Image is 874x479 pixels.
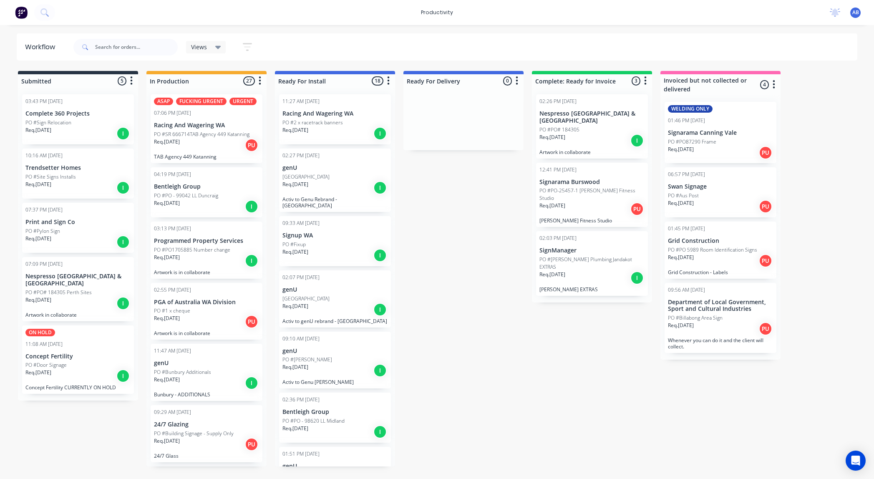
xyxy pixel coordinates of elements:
[536,231,648,296] div: 02:03 PM [DATE]SignManagerPO #[PERSON_NAME] Plumbing Jandakot EXTRASReq.[DATE]I[PERSON_NAME] EXTRAS
[668,314,723,322] p: PO #Billabong Area Sign
[539,98,577,105] div: 02:26 PM [DATE]
[25,289,92,296] p: PO #PO# 184305 Perth Sites
[668,237,773,245] p: Grid Construction
[154,437,180,445] p: Req. [DATE]
[151,405,262,462] div: 09:29 AM [DATE]24/7 GlazingPO #Building Signage - Supply OnlyReq.[DATE]PU24/7 Glass
[539,134,565,141] p: Req. [DATE]
[282,110,388,117] p: Racing And Wagering WA
[116,181,130,194] div: I
[116,235,130,249] div: I
[154,286,191,294] div: 02:55 PM [DATE]
[151,283,262,340] div: 02:55 PM [DATE]PGA of Australia WA DivisionPO #1 x chequeReq.[DATE]PUArtwork is in collaborate
[282,417,345,425] p: PO #PO - 98620 LL Midland
[154,183,259,190] p: Bentleigh Group
[25,353,131,360] p: Concept Fertility
[282,164,388,171] p: genU
[630,202,644,216] div: PU
[229,98,257,105] div: URGENT
[539,247,645,254] p: SignManager
[539,126,579,134] p: PO #PO# 184305
[668,192,699,199] p: PO #Aus Post
[282,348,388,355] p: genU
[282,152,320,159] div: 02:27 PM [DATE]
[116,127,130,140] div: I
[852,9,859,16] span: AB
[154,109,191,117] div: 07:06 PM [DATE]
[176,98,227,105] div: FUCKING URGENT
[154,408,191,416] div: 09:29 AM [DATE]
[154,299,259,306] p: PGA of Australia WA Division
[668,254,694,261] p: Req. [DATE]
[245,376,258,390] div: I
[245,315,258,328] div: PU
[25,98,63,105] div: 03:43 PM [DATE]
[154,131,249,138] p: PO #SR 666714TAB Agency 449 Katanning
[25,152,63,159] div: 10:16 AM [DATE]
[245,438,258,451] div: PU
[25,235,51,242] p: Req. [DATE]
[373,249,387,262] div: I
[668,146,694,153] p: Req. [DATE]
[282,126,308,134] p: Req. [DATE]
[154,376,180,383] p: Req. [DATE]
[154,315,180,322] p: Req. [DATE]
[668,183,773,190] p: Swan Signage
[282,425,308,432] p: Req. [DATE]
[665,102,776,163] div: WELDING ONLY01:46 PM [DATE]Signarama Canning ValePO #PO87290 FrameReq.[DATE]PU
[536,94,648,159] div: 02:26 PM [DATE]Nespresso [GEOGRAPHIC_DATA] & [GEOGRAPHIC_DATA]PO #PO# 184305Req.[DATE]IArtwork in...
[154,368,211,376] p: PO #Bunbury Additionals
[116,297,130,310] div: I
[154,138,180,146] p: Req. [DATE]
[759,254,772,267] div: PU
[25,329,55,336] div: ON HOLD
[154,254,180,261] p: Req. [DATE]
[279,216,391,266] div: 09:33 AM [DATE]Signup WAPO #FixupReq.[DATE]I
[25,206,63,214] div: 07:37 PM [DATE]
[668,299,773,313] p: Department of Local Government, Sport and Cultural Industries
[282,248,308,256] p: Req. [DATE]
[154,154,259,160] p: TAB Agency 449 Katanning
[151,94,262,163] div: ASAPFUCKING URGENTURGENT07:06 PM [DATE]Racing And Wagering WAPO #SR 666714TAB Agency 449 Katannin...
[665,222,776,279] div: 01:45 PM [DATE]Grid ConstructionPO #PO 5989 Room Identification SignsReq.[DATE]PUGrid Constructio...
[25,227,60,235] p: PO #Pylon Sign
[25,384,131,391] p: Concept Fertility CURRENTLY ON HOLD
[25,173,76,181] p: PO #Site Signs Installs
[279,270,391,328] div: 02:07 PM [DATE]genU[GEOGRAPHIC_DATA]Req.[DATE]IActiv to genU rebrand - [GEOGRAPHIC_DATA]
[373,303,387,316] div: I
[191,43,207,51] span: Views
[154,360,259,367] p: genU
[282,173,330,181] p: [GEOGRAPHIC_DATA]
[668,129,773,136] p: Signarama Canning Vale
[25,361,67,369] p: PO #Door Signage
[282,379,388,385] p: Activ to Genu [PERSON_NAME]
[630,134,644,147] div: I
[22,149,134,199] div: 10:16 AM [DATE]Trendsetter HomesPO #Site Signs InstallsReq.[DATE]I
[282,335,320,343] div: 09:10 AM [DATE]
[154,430,234,437] p: PO #Building Signage - Supply Only
[25,119,71,126] p: PO #Sign Relocation
[154,269,259,275] p: Artwork is in collaborate
[282,232,388,239] p: Signup WA
[154,347,191,355] div: 11:47 AM [DATE]
[539,217,645,224] p: [PERSON_NAME] Fitness Studio
[282,274,320,281] div: 02:07 PM [DATE]
[759,146,772,159] div: PU
[668,105,713,113] div: WELDING ONLY
[539,286,645,292] p: [PERSON_NAME] EXTRAS
[22,325,134,394] div: ON HOLD11:08 AM [DATE]Concept FertilityPO #Door SignageReq.[DATE]IConcept Fertility CURRENTLY ON ...
[154,307,190,315] p: PO #1 x cheque
[22,94,134,144] div: 03:43 PM [DATE]Complete 360 ProjectsPO #Sign RelocationReq.[DATE]I
[154,171,191,178] div: 04:19 PM [DATE]
[539,234,577,242] div: 02:03 PM [DATE]
[665,167,776,217] div: 06:57 PM [DATE]Swan SignagePO #Aus PostReq.[DATE]PU
[154,421,259,428] p: 24/7 Glazing
[846,451,866,471] div: Open Intercom Messenger
[25,181,51,188] p: Req. [DATE]
[25,312,131,318] p: Artwork in collaborate
[154,237,259,245] p: Programmed Property Services
[116,369,130,383] div: I
[282,356,332,363] p: PO #[PERSON_NAME]
[668,246,757,254] p: PO #PO 5989 Room Identification Signs
[25,219,131,226] p: Print and Sign Co
[151,222,262,279] div: 03:13 PM [DATE]Programmed Property ServicesPO #PO1705885 Number changeReq.[DATE]IArtwork is in co...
